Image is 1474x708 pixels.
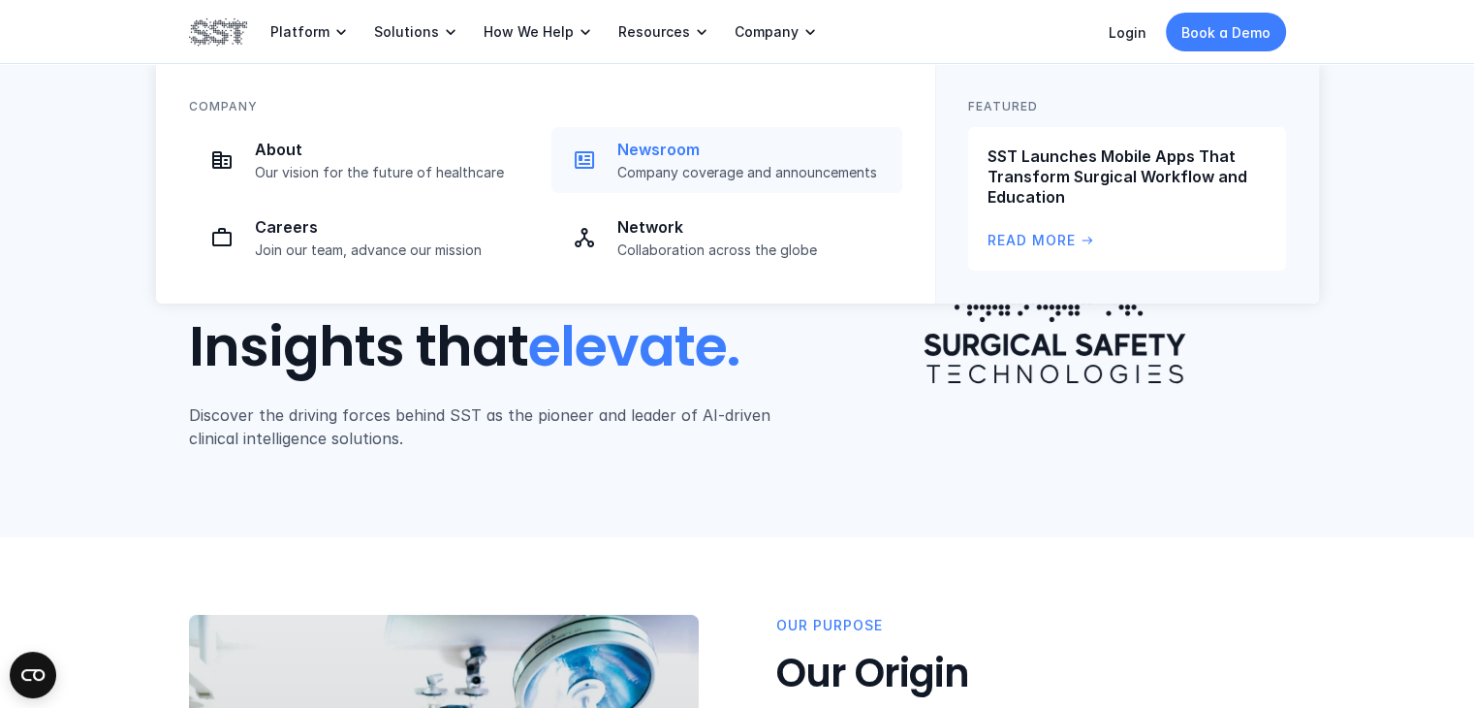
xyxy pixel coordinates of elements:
p: Read More [988,230,1076,251]
p: Network [617,217,891,238]
img: Newspaper icon [573,148,596,172]
p: Company [189,97,258,115]
p: How We Help [484,23,574,41]
p: Newsroom [617,140,891,160]
img: Network icon [573,226,596,249]
a: Book a Demo [1166,13,1286,51]
p: Discover the driving forces behind SST as the pioneer and leader of AI-driven clinical intelligen... [189,403,787,450]
p: Careers [255,217,528,238]
p: SST Launches Mobile Apps That Transform Surgical Workflow and Education [988,146,1267,207]
a: Company iconAboutOur vision for the future of healthcare [189,127,540,193]
button: Open CMP widget [10,652,56,698]
p: Resources [618,23,690,41]
p: FEATURED [968,97,1038,115]
span: elevate. [528,309,739,385]
a: SST Launches Mobile Apps That Transform Surgical Workflow and EducationRead Morearrow_right_alt [968,127,1286,271]
p: About [255,140,528,160]
h1: Visibility that Insights that [189,184,787,380]
p: Collaboration across the globe [617,241,891,259]
span: arrow_right_alt [1080,233,1095,248]
a: Briefcase iconCareersJoin our team, advance our mission [189,205,540,271]
img: Briefcase icon [210,226,234,249]
p: Solutions [374,23,439,41]
p: OUR PUrpose [776,615,883,636]
p: Book a Demo [1181,22,1270,43]
a: Login [1109,24,1146,41]
p: Company coverage and announcements [617,164,891,181]
a: Newspaper iconNewsroomCompany coverage and announcements [551,127,902,193]
p: Our vision for the future of healthcare [255,164,528,181]
a: Network iconNetworkCollaboration across the globe [551,205,902,271]
img: Surgical Safety Technologies logo [898,190,1211,411]
p: Company [735,23,799,41]
img: Company icon [210,148,234,172]
h3: Our Origin [776,648,1286,698]
img: SST logo [189,16,247,48]
p: Platform [270,23,329,41]
p: Join our team, advance our mission [255,241,528,259]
